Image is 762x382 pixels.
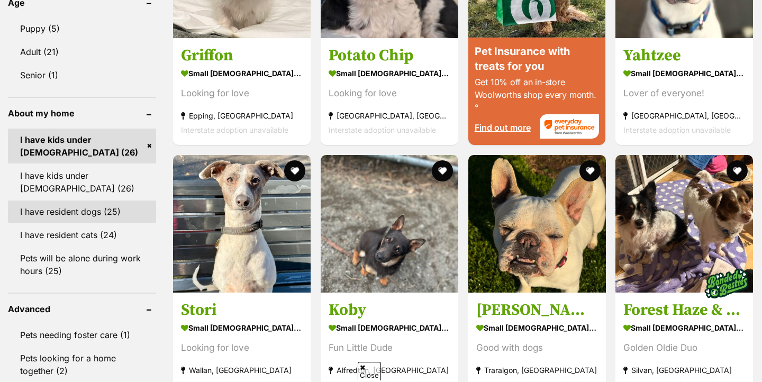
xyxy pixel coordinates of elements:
strong: Epping, [GEOGRAPHIC_DATA] [181,108,303,123]
button: favourite [284,160,305,181]
h3: Forest Haze & Spotted Wonder [623,300,745,320]
strong: [GEOGRAPHIC_DATA], [GEOGRAPHIC_DATA] [623,108,745,123]
strong: small [DEMOGRAPHIC_DATA] Dog [476,320,598,335]
a: Pets will be alone during work hours (25) [8,247,156,282]
button: favourite [727,160,748,181]
strong: small [DEMOGRAPHIC_DATA] Dog [623,66,745,81]
div: Good with dogs [476,341,598,355]
img: Shelby - French Bulldog [468,155,606,293]
div: Looking for love [181,86,303,101]
a: Griffon small [DEMOGRAPHIC_DATA] Dog Looking for love Epping, [GEOGRAPHIC_DATA] Interstate adopti... [173,38,311,145]
a: I have resident dogs (25) [8,201,156,223]
header: About my home [8,108,156,118]
img: bonded besties [700,257,753,310]
div: Looking for love [329,86,450,101]
h3: Potato Chip [329,46,450,66]
img: Koby - Chihuahua x Australian Kelpie Dog [321,155,458,293]
span: Interstate adoption unavailable [329,125,436,134]
header: Advanced [8,304,156,314]
a: Pets looking for a home together (2) [8,347,156,382]
button: favourite [579,160,600,181]
h3: Koby [329,300,450,320]
div: Fun Little Dude [329,341,450,355]
strong: small [DEMOGRAPHIC_DATA] Dog [329,66,450,81]
span: Interstate adoption unavailable [623,125,731,134]
img: Forest Haze & Spotted Wonder - Pomeranian x Papillon Dog [615,155,753,293]
h3: Griffon [181,46,303,66]
strong: small [DEMOGRAPHIC_DATA] Dog [181,320,303,335]
strong: small [DEMOGRAPHIC_DATA] Dog [329,320,450,335]
a: Senior (1) [8,64,156,86]
button: favourite [432,160,453,181]
div: Lover of everyone! [623,86,745,101]
a: Pets needing foster care (1) [8,324,156,346]
a: Yahtzee small [DEMOGRAPHIC_DATA] Dog Lover of everyone! [GEOGRAPHIC_DATA], [GEOGRAPHIC_DATA] Inte... [615,38,753,145]
a: Potato Chip small [DEMOGRAPHIC_DATA] Dog Looking for love [GEOGRAPHIC_DATA], [GEOGRAPHIC_DATA] In... [321,38,458,145]
div: Golden Oldie Duo [623,341,745,355]
h3: Yahtzee [623,46,745,66]
strong: Silvan, [GEOGRAPHIC_DATA] [623,363,745,377]
div: Looking for love [181,341,303,355]
h3: [PERSON_NAME] [476,300,598,320]
strong: [GEOGRAPHIC_DATA], [GEOGRAPHIC_DATA] [329,108,450,123]
strong: Alfredton, [GEOGRAPHIC_DATA] [329,363,450,377]
h3: Stori [181,300,303,320]
strong: small [DEMOGRAPHIC_DATA] Dog [181,66,303,81]
span: Close [358,362,381,380]
a: Puppy (5) [8,17,156,40]
a: I have kids under [DEMOGRAPHIC_DATA] (26) [8,129,156,163]
strong: small [DEMOGRAPHIC_DATA] Dog [623,320,745,335]
img: Stori - Whippet Dog [173,155,311,293]
strong: Traralgon, [GEOGRAPHIC_DATA] [476,363,598,377]
strong: Wallan, [GEOGRAPHIC_DATA] [181,363,303,377]
span: Interstate adoption unavailable [181,125,288,134]
a: I have resident cats (24) [8,224,156,246]
a: Adult (21) [8,41,156,63]
a: I have kids under [DEMOGRAPHIC_DATA] (26) [8,165,156,199]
